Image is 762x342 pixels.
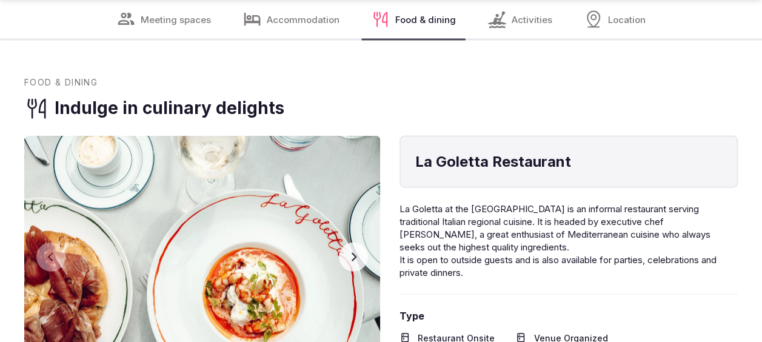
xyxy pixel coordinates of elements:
span: Type [399,309,738,323]
span: Accommodation [267,13,339,26]
span: Location [608,13,646,26]
span: Activities [512,13,552,26]
span: Meeting spaces [141,13,211,26]
span: Food & dining [395,13,456,26]
h4: La Goletta Restaurant [415,152,722,172]
h3: Indulge in culinary delights [55,96,284,120]
span: Food & dining [24,76,98,89]
span: La Goletta at the [GEOGRAPHIC_DATA] is an informal restaurant serving traditional Italian regiona... [399,203,710,253]
span: It is open to outside guests and is also available for parties, celebrations and private dinners. [399,254,717,278]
